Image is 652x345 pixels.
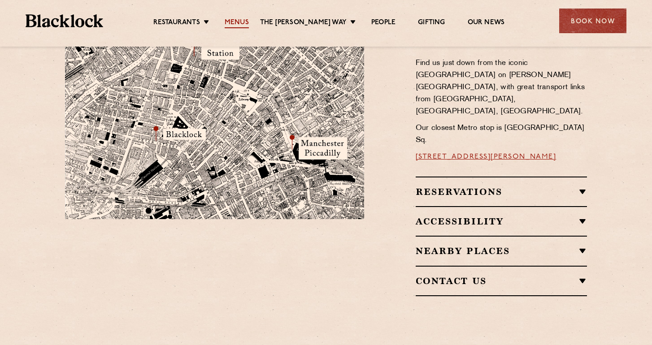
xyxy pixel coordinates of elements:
a: Our News [468,18,505,28]
a: Menus [225,18,249,28]
h2: Reservations [416,186,587,197]
a: Gifting [418,18,445,28]
a: The [PERSON_NAME] Way [260,18,347,28]
a: People [371,18,396,28]
h2: Accessibility [416,216,587,227]
a: Restaurants [153,18,200,28]
h2: Nearby Places [416,246,587,256]
img: BL_Textured_Logo-footer-cropped.svg [26,14,103,27]
h2: Contact Us [416,276,587,286]
a: [STREET_ADDRESS][PERSON_NAME] [416,153,556,160]
span: Find us just down from the iconic [GEOGRAPHIC_DATA] on [PERSON_NAME][GEOGRAPHIC_DATA], with great... [416,60,585,115]
span: Our closest Metro stop is [GEOGRAPHIC_DATA] Sq. [416,125,585,144]
div: Book Now [559,9,626,33]
img: svg%3E [268,212,393,296]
